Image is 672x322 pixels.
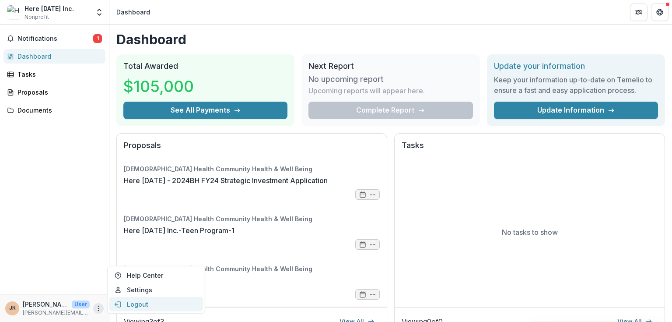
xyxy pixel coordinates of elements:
div: Tasks [17,70,98,79]
h2: Proposals [124,141,380,157]
div: Documents [17,106,98,115]
p: User [72,301,90,308]
span: Nonprofit [24,13,49,21]
span: Notifications [17,35,93,42]
span: 1 [93,34,102,43]
a: Dashboard [3,49,105,64]
p: [PERSON_NAME][EMAIL_ADDRESS][DOMAIN_NAME] [23,309,90,317]
button: Notifications1 [3,32,105,46]
h3: Keep your information up-to-date on Temelio to ensure a fast and easy application process. [494,74,658,96]
button: See All Payments [123,102,287,119]
a: Proposals [3,85,105,99]
button: Get Help [651,4,668,21]
a: Here [DATE] Inc.-Teen Program-1 [124,225,234,236]
h2: Tasks [402,141,658,157]
p: Upcoming reports will appear here. [308,85,425,96]
div: Here [DATE] Inc. [24,4,74,13]
p: No tasks to show [502,227,558,237]
a: Documents [3,103,105,117]
button: Open entity switcher [93,4,105,21]
div: Dashboard [17,52,98,61]
a: Here [DATE] - 2024BH FY24 Strategic Investment Application [124,175,328,186]
div: Joshua Rey [9,305,16,311]
button: More [93,303,104,314]
h2: Total Awarded [123,61,287,71]
h2: Next Report [308,61,472,71]
div: Proposals [17,88,98,97]
h3: No upcoming report [308,74,384,84]
h2: Update your information [494,61,658,71]
img: Here Tomorrow Inc. [7,5,21,19]
div: Dashboard [116,7,150,17]
p: [PERSON_NAME] [23,300,68,309]
button: Partners [630,4,647,21]
nav: breadcrumb [113,6,154,18]
h3: $105,000 [123,74,194,98]
a: Update Information [494,102,658,119]
a: Tasks [3,67,105,81]
h1: Dashboard [116,32,665,47]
